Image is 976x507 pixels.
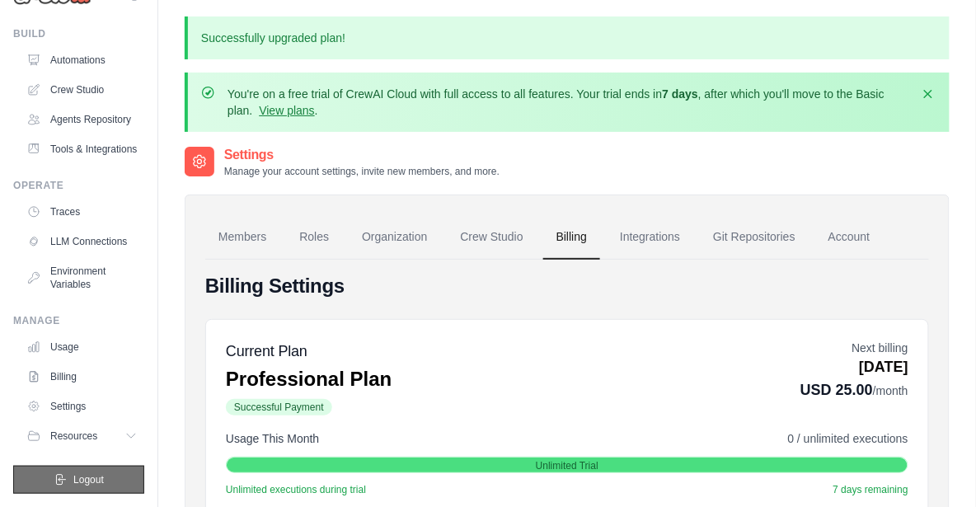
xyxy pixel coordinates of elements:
[20,136,144,162] a: Tools & Integrations
[13,314,144,327] div: Manage
[13,27,144,40] div: Build
[662,87,698,101] strong: 7 days
[259,104,314,117] a: View plans
[20,423,144,449] button: Resources
[833,483,908,496] span: 7 days remaining
[224,165,500,178] p: Manage your account settings, invite new members, and more.
[226,366,392,392] p: Professional Plan
[20,393,144,420] a: Settings
[228,86,910,119] p: You're on a free trial of CrewAI Cloud with full access to all features. Your trial ends in , aft...
[20,228,144,255] a: LLM Connections
[800,356,908,378] p: [DATE]
[873,384,908,397] span: /month
[607,215,693,260] a: Integrations
[226,430,319,447] span: Usage This Month
[815,215,884,260] a: Account
[543,215,600,260] a: Billing
[20,106,144,133] a: Agents Repository
[185,16,950,59] p: Successfully upgraded plan!
[226,399,332,415] span: Successful Payment
[205,273,929,299] h4: Billing Settings
[226,340,392,363] h5: Current Plan
[20,258,144,298] a: Environment Variables
[50,430,97,443] span: Resources
[800,340,908,356] p: Next billing
[226,483,366,496] span: Unlimited executions during trial
[20,364,144,390] a: Billing
[800,378,908,401] p: USD 25.00
[448,215,537,260] a: Crew Studio
[205,215,279,260] a: Members
[536,459,598,472] span: Unlimited Trial
[20,199,144,225] a: Traces
[788,430,908,447] span: 0 / unlimited executions
[20,334,144,360] a: Usage
[224,145,500,165] h2: Settings
[349,215,440,260] a: Organization
[700,215,809,260] a: Git Repositories
[13,179,144,192] div: Operate
[13,466,144,494] button: Logout
[286,215,342,260] a: Roles
[73,473,104,486] span: Logout
[20,77,144,103] a: Crew Studio
[20,47,144,73] a: Automations
[894,428,976,507] iframe: Chat Widget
